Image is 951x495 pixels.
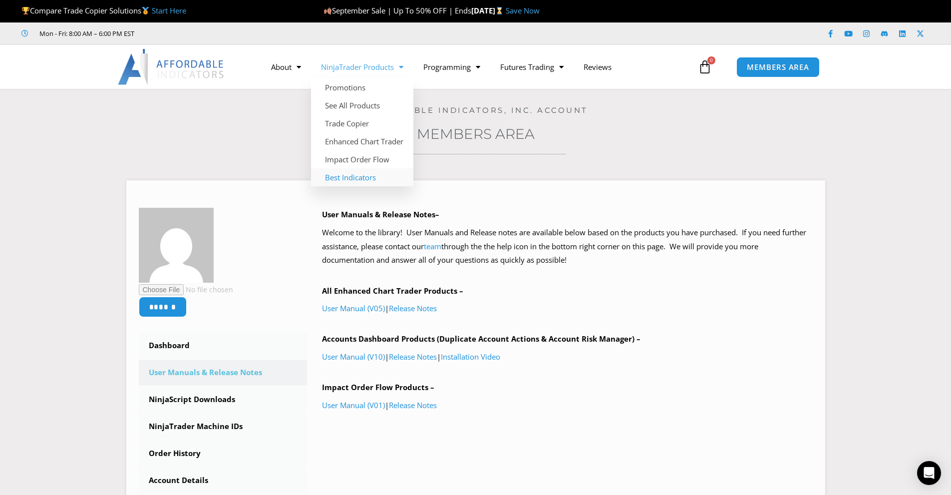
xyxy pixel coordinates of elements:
[322,286,463,296] b: All Enhanced Chart Trader Products –
[139,468,308,494] a: Account Details
[311,96,413,114] a: See All Products
[142,7,149,14] img: 🥇
[139,387,308,413] a: NinjaScript Downloads
[389,352,437,362] a: Release Notes
[747,63,809,71] span: MEMBERS AREA
[311,55,413,78] a: NinjaTrader Products
[261,55,311,78] a: About
[311,150,413,168] a: Impact Order Flow
[311,78,413,186] ul: NinjaTrader Products
[506,5,540,15] a: Save Now
[139,360,308,386] a: User Manuals & Release Notes
[22,7,29,14] img: 🏆
[917,461,941,485] div: Open Intercom Messenger
[322,352,385,362] a: User Manual (V10)
[139,414,308,440] a: NinjaTrader Machine IDs
[322,350,813,364] p: | |
[37,27,134,39] span: Mon - Fri: 8:00 AM – 6:00 PM EST
[21,5,186,15] span: Compare Trade Copier Solutions
[471,5,506,15] strong: [DATE]
[496,7,503,14] img: ⌛
[441,352,500,362] a: Installation Video
[311,132,413,150] a: Enhanced Chart Trader
[363,105,588,115] a: Affordable Indicators, Inc. Account
[311,114,413,132] a: Trade Copier
[139,441,308,467] a: Order History
[139,208,214,283] img: 841a035704c292959ca8ff7228b3791aceb76e1ebf2e0b10c3eb6dd2c8bd35cb
[139,333,308,359] a: Dashboard
[322,400,385,410] a: User Manual (V01)
[322,302,813,316] p: |
[323,5,471,15] span: September Sale | Up To 50% OFF | Ends
[311,78,413,96] a: Promotions
[736,57,820,77] a: MEMBERS AREA
[152,5,186,15] a: Start Here
[413,55,490,78] a: Programming
[707,56,715,64] span: 0
[322,226,813,268] p: Welcome to the library! User Manuals and Release notes are available below based on the products ...
[417,125,535,142] a: Members Area
[389,400,437,410] a: Release Notes
[322,399,813,413] p: |
[322,334,640,344] b: Accounts Dashboard Products (Duplicate Account Actions & Account Risk Manager) –
[148,28,298,38] iframe: Customer reviews powered by Trustpilot
[118,49,225,85] img: LogoAI | Affordable Indicators – NinjaTrader
[324,7,331,14] img: 🍂
[490,55,574,78] a: Futures Trading
[322,209,439,219] b: User Manuals & Release Notes–
[389,303,437,313] a: Release Notes
[261,55,695,78] nav: Menu
[574,55,622,78] a: Reviews
[424,241,441,251] a: team
[683,52,727,81] a: 0
[322,303,385,313] a: User Manual (V05)
[311,168,413,186] a: Best Indicators
[322,382,434,392] b: Impact Order Flow Products –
